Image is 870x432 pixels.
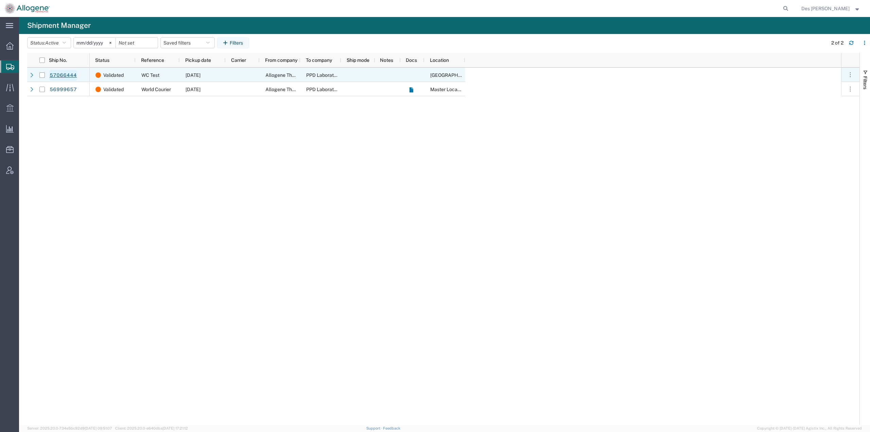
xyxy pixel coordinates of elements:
[306,57,332,63] span: To company
[265,72,315,78] span: Allogene Therapeutics
[185,57,211,63] span: Pickup date
[74,38,116,48] input: Not set
[141,87,171,92] span: World Courier
[49,70,77,81] a: 57066444
[380,57,393,63] span: Notes
[162,426,188,430] span: [DATE] 17:21:12
[116,38,158,48] input: Not set
[141,72,159,78] span: WC Test
[757,426,862,431] span: Copyright © [DATE]-[DATE] Agistix Inc., All Rights Reserved
[863,76,868,89] span: Filters
[5,3,50,14] img: logo
[95,57,109,63] span: Status
[27,37,71,48] button: Status:Active
[406,57,417,63] span: Docs
[186,72,201,78] span: 10/20/2025
[306,87,341,92] span: PPD Laboratory
[115,426,188,430] span: Client: 2025.20.0-e640dba
[141,57,164,63] span: Reference
[45,40,59,46] span: Active
[49,84,77,95] a: 56999657
[160,37,215,48] button: Saved filters
[383,426,400,430] a: Feedback
[103,68,124,82] span: Validated
[231,57,246,63] span: Carrier
[306,72,341,78] span: PPD Laboratory
[27,426,112,430] span: Server: 2025.20.0-734e5bc92d9
[103,82,124,97] span: Validated
[265,57,297,63] span: From company
[85,426,112,430] span: [DATE] 09:51:07
[265,87,315,92] span: Allogene Therapeutics
[49,57,67,63] span: Ship No.
[186,87,201,92] span: 10/20/2025
[430,87,466,92] span: Master Location
[430,57,449,63] span: Location
[347,57,369,63] span: Ship mode
[366,426,383,430] a: Support
[801,5,850,12] span: Des Charlery
[801,4,861,13] button: Des [PERSON_NAME]
[831,39,843,47] div: 2 of 2
[27,17,91,34] h4: Shipment Manager
[217,37,249,48] button: Filters
[430,72,530,78] span: South San Francisco - Grand Ave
